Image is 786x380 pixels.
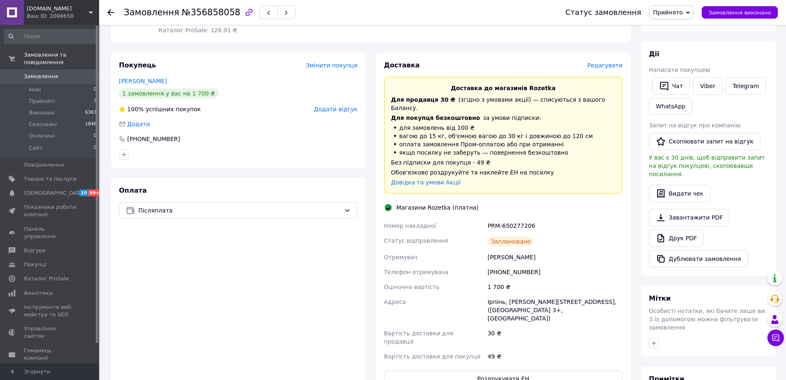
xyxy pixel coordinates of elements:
[29,121,57,128] span: Скасовані
[94,132,97,140] span: 0
[653,9,683,16] span: Прийнято
[649,67,710,73] span: Написати покупцеві
[119,78,167,84] a: [PERSON_NAME]
[27,12,99,20] div: Ваш ID: 2008650
[649,250,748,268] button: Дублювати замовлення
[119,61,156,69] span: Покупець
[306,62,358,69] span: Змінити покупця
[27,5,89,12] span: Timebomb.com.ua
[384,284,439,290] span: Оціночна вартість
[391,168,616,177] div: Обов'язково роздрукуйте та наклейте ЕН на посилку
[24,189,85,197] span: [DEMOGRAPHIC_DATA]
[384,299,406,305] span: Адреса
[127,106,144,112] span: 100%
[29,144,43,152] span: Сайт
[88,189,102,196] span: 99+
[486,218,624,233] div: PRM-650277206
[24,175,76,183] span: Товари та послуги
[384,330,454,345] span: Вартість доставки для продавця
[384,254,418,261] span: Отримувач
[24,73,58,80] span: Замовлення
[649,98,692,115] a: WhatsApp
[384,353,481,360] span: Вартість доставки для покупця
[486,326,624,349] div: 30 ₴
[29,98,55,105] span: Прийняті
[94,98,97,105] span: 3
[391,96,456,103] span: Для продавця 30 ₴
[24,275,69,282] span: Каталог ProSale
[708,10,771,16] span: Замовлення виконано
[391,96,616,112] div: (згідно з умовами акції) — списуються з вашого Балансу.
[384,222,437,229] span: Номер накладної
[24,51,99,66] span: Замовлення та повідомлення
[391,115,480,121] span: Для покупця безкоштовно
[119,186,147,194] span: Оплата
[726,77,766,95] a: Telegram
[587,62,622,69] span: Редагувати
[486,349,624,364] div: 49 ₴
[384,237,449,244] span: Статус відправлення
[384,269,449,275] span: Телефон отримувача
[314,106,357,112] span: Додати відгук
[391,132,616,140] li: вагою до 15 кг, об'ємною вагою до 30 кг і довжиною до 120 см
[24,304,76,318] span: Інструменти веб-майстра та SEO
[24,261,46,268] span: Покупці
[391,148,616,157] li: якщо посилку не заберуть — повернення безкоштовно
[24,247,45,254] span: Відгуки
[78,189,88,196] span: 10
[119,105,201,113] div: успішних покупок
[85,121,97,128] span: 1846
[649,154,765,177] span: У вас є 30 днів, щоб відправити запит на відгук покупцеві, скопіювавши посилання.
[391,158,616,167] div: Без підписки для покупця - 49 ₴
[649,133,760,150] button: Скопіювати запит на відгук
[24,325,76,340] span: Управління сайтом
[487,237,534,246] div: Заплановано
[486,250,624,265] div: [PERSON_NAME]
[565,8,641,17] div: Статус замовлення
[394,203,481,212] div: Магазини Rozetka (платна)
[127,121,150,127] span: Додати
[119,88,218,98] div: 1 замовлення у вас на 1 700 ₴
[24,161,64,169] span: Повідомлення
[29,86,41,93] span: Нові
[486,294,624,326] div: Ірпінь, [PERSON_NAME][STREET_ADDRESS], ([GEOGRAPHIC_DATA] 3+, [GEOGRAPHIC_DATA])
[24,347,76,362] span: Гаманець компанії
[702,6,778,19] button: Замовлення виконано
[649,185,710,202] button: Видати чек
[159,27,237,33] span: Каталог ProSale: 126.91 ₴
[182,7,240,17] span: №356858058
[124,7,179,17] span: Замовлення
[693,77,722,95] a: Viber
[391,124,616,132] li: для замовлень від 100 ₴
[24,225,76,240] span: Панель управління
[126,135,181,143] div: [PHONE_NUMBER]
[649,308,767,331] span: Особисті нотатки, які бачите лише ви. З їх допомогою можна фільтрувати замовлення
[384,61,420,69] span: Доставка
[649,209,730,226] a: Завантажити PDF
[391,179,461,186] a: Довідка та умови Акції
[652,77,690,95] button: Чат
[24,289,52,297] span: Аналітика
[391,114,616,122] div: за умови підписки:
[24,203,76,218] span: Показники роботи компанії
[29,132,55,140] span: Оплачені
[649,294,671,302] span: Мітки
[649,50,659,58] span: Дії
[486,280,624,294] div: 1 700 ₴
[486,265,624,280] div: [PHONE_NUMBER]
[94,144,97,152] span: 0
[29,109,55,117] span: Виконані
[649,229,704,247] a: Друк PDF
[138,206,341,215] span: Післяплата
[649,122,741,129] span: Запит на відгук про компанію
[85,109,97,117] span: 6367
[451,85,556,91] span: Доставка до магазинів Rozetka
[767,330,784,346] button: Чат з покупцем
[391,140,616,148] li: оплата замовлення Пром-оплатою або при отриманні
[4,29,97,44] input: Пошук
[94,86,97,93] span: 0
[107,8,114,17] div: Повернутися назад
